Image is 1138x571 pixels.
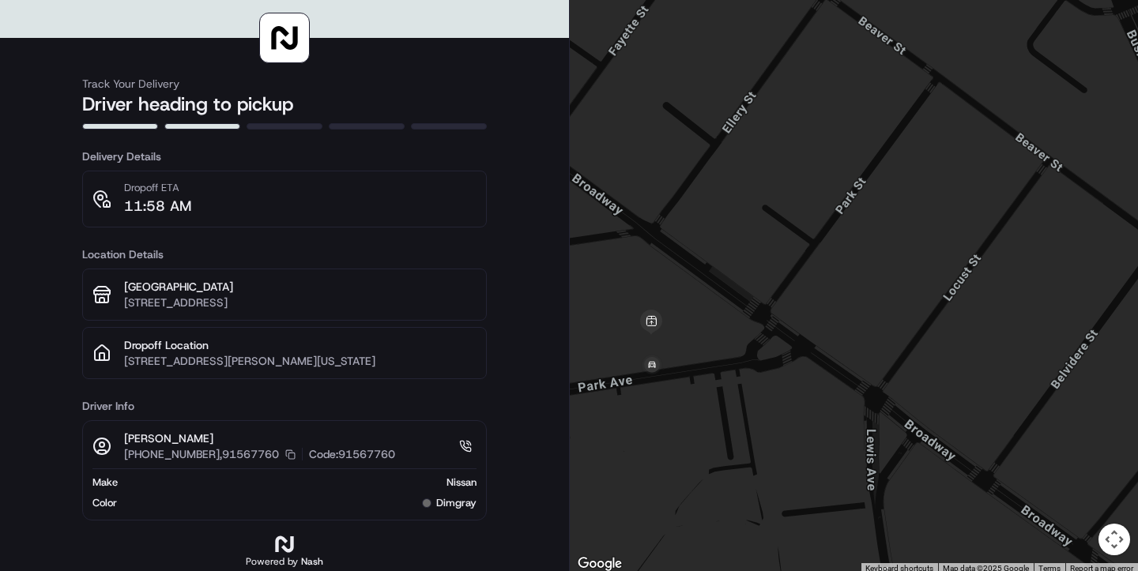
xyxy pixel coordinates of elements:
span: Make [92,475,118,490]
h3: Driver Info [82,398,487,414]
span: Color [92,496,117,510]
h2: Powered by [246,555,323,568]
p: [GEOGRAPHIC_DATA] [124,279,477,295]
p: [STREET_ADDRESS][PERSON_NAME][US_STATE] [124,353,477,369]
h2: Driver heading to pickup [82,92,487,117]
span: Nissan [447,475,477,490]
p: [STREET_ADDRESS] [124,295,477,310]
p: Dropoff Location [124,337,477,353]
h3: Track Your Delivery [82,76,487,92]
p: [PHONE_NUMBER],91567760 [124,446,279,462]
p: [PERSON_NAME] [124,430,395,446]
button: Map camera controls [1098,524,1130,555]
p: 11:58 AM [124,195,191,217]
span: dimgray [436,496,477,510]
h3: Delivery Details [82,148,487,164]
p: Code: 91567760 [309,446,395,462]
p: Dropoff ETA [124,181,191,195]
h3: Location Details [82,246,487,262]
span: Nash [301,555,323,568]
